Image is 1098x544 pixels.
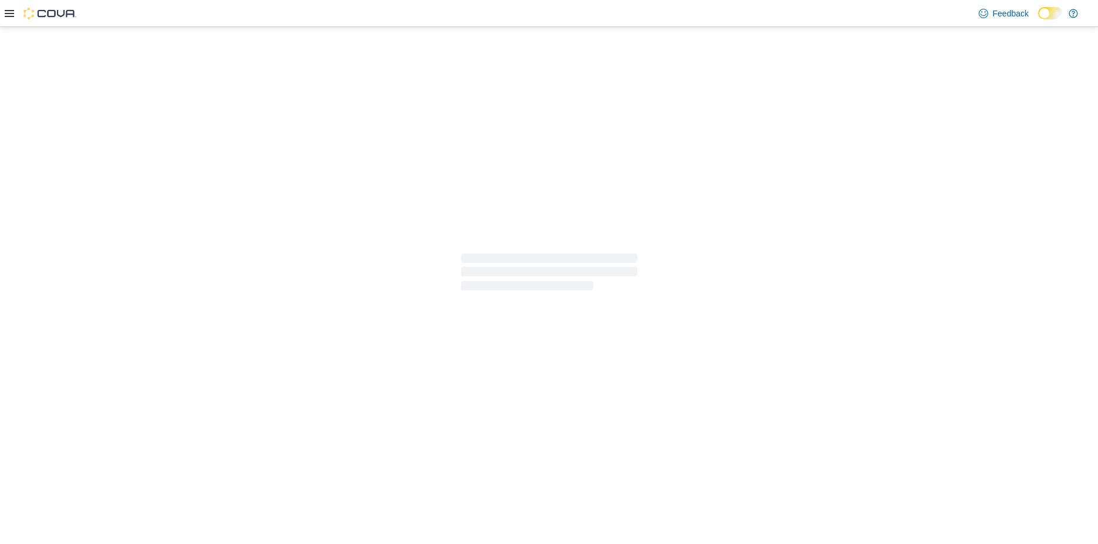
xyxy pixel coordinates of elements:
span: Feedback [993,8,1029,19]
a: Feedback [974,2,1033,25]
input: Dark Mode [1038,7,1063,19]
img: Cova [23,8,76,19]
span: Loading [461,256,637,293]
